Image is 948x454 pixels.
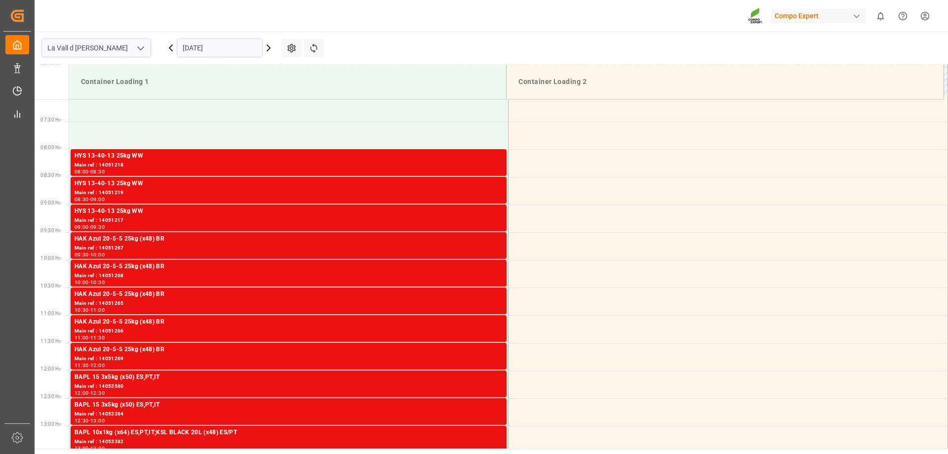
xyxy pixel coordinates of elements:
[75,234,503,244] div: HAK Azul 20-5-5 25kg (x48) BR
[40,283,61,289] span: 10:30 Hr
[89,225,90,229] div: -
[133,41,148,56] button: open menu
[40,311,61,316] span: 11:00 Hr
[90,280,105,285] div: 10:30
[90,308,105,312] div: 11:00
[75,289,503,299] div: HAK Azul 20-5-5 25kg (x48) BR
[75,151,503,161] div: HYS 13-40-13 25kg WW
[90,363,105,368] div: 12:00
[75,179,503,189] div: HYS 13-40-13 25kg WW
[75,216,503,225] div: Main ref : 14051217
[89,308,90,312] div: -
[40,117,61,123] span: 07:30 Hr
[75,161,503,169] div: Main ref : 14051218
[75,206,503,216] div: HYS 13-40-13 25kg WW
[75,335,89,340] div: 11:00
[75,372,503,382] div: BAPL 15 3x5kg (x50) ES,PT,IT
[89,197,90,202] div: -
[89,391,90,395] div: -
[40,255,61,261] span: 10:00 Hr
[90,391,105,395] div: 12:30
[40,394,61,399] span: 12:30 Hr
[90,418,105,423] div: 13:00
[75,225,89,229] div: 09:00
[75,280,89,285] div: 10:00
[75,252,89,257] div: 09:30
[77,73,498,91] div: Container Loading 1
[75,410,503,418] div: Main ref : 14053384
[89,169,90,174] div: -
[869,5,892,27] button: show 0 new notifications
[89,280,90,285] div: -
[514,73,936,91] div: Container Loading 2
[40,366,61,371] span: 12:00 Hr
[75,189,503,197] div: Main ref : 14051219
[748,7,764,25] img: Screenshot%202023-09-29%20at%2010.02.21.png_1712312052.png
[90,169,105,174] div: 08:30
[75,363,89,368] div: 11:30
[75,438,503,446] div: Main ref : 14053382
[40,200,61,206] span: 09:00 Hr
[75,400,503,410] div: BAPL 15 3x5kg (x50) ES,PT,IT
[75,391,89,395] div: 12:00
[40,172,61,178] span: 08:30 Hr
[75,244,503,252] div: Main ref : 14051267
[40,145,61,150] span: 08:00 Hr
[89,363,90,368] div: -
[75,317,503,327] div: HAK Azul 20-5-5 25kg (x48) BR
[41,39,151,57] input: Type to search/select
[75,262,503,272] div: HAK Azul 20-5-5 25kg (x48) BR
[40,421,61,427] span: 13:00 Hr
[90,197,105,202] div: 09:00
[89,335,90,340] div: -
[90,252,105,257] div: 10:00
[90,225,105,229] div: 09:30
[75,197,89,202] div: 08:30
[75,382,503,391] div: Main ref : 14053580
[75,428,503,438] div: BAPL 10x1kg (x64) ES,PT,IT;KSL BLACK 20L (x48) ES/PT
[40,228,61,233] span: 09:30 Hr
[771,6,869,25] button: Compo Expert
[75,418,89,423] div: 12:30
[75,345,503,355] div: HAK Azul 20-5-5 25kg (x48) BR
[75,299,503,308] div: Main ref : 14051265
[75,446,89,451] div: 13:00
[75,272,503,280] div: Main ref : 14051268
[89,446,90,451] div: -
[177,39,263,57] input: DD.MM.YYYY
[75,327,503,335] div: Main ref : 14051266
[89,252,90,257] div: -
[75,308,89,312] div: 10:30
[90,446,105,451] div: 13:30
[90,335,105,340] div: 11:30
[771,9,866,23] div: Compo Expert
[892,5,914,27] button: Help Center
[89,418,90,423] div: -
[75,169,89,174] div: 08:00
[40,338,61,344] span: 11:30 Hr
[75,355,503,363] div: Main ref : 14051269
